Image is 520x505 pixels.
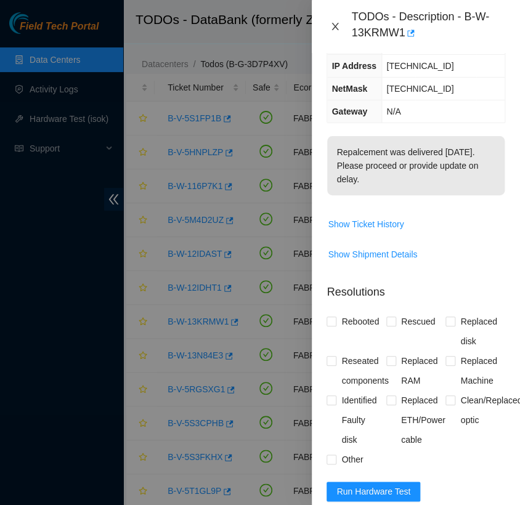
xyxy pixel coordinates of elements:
[328,217,404,231] span: Show Ticket History
[455,312,505,351] span: Replaced disk
[386,107,400,116] span: N/A
[327,482,420,501] button: Run Hardware Test
[336,390,386,450] span: Identified Faulty disk
[336,351,393,390] span: Reseated components
[331,61,376,71] span: IP Address
[330,22,340,31] span: close
[327,21,344,33] button: Close
[386,61,453,71] span: [TECHNICAL_ID]
[336,312,384,331] span: Rebooted
[336,485,410,498] span: Run Hardware Test
[328,248,417,261] span: Show Shipment Details
[351,10,505,43] div: TODOs - Description - B-W-13KRMW1
[327,214,404,234] button: Show Ticket History
[327,244,418,264] button: Show Shipment Details
[327,136,505,195] p: Repalcement was delivered [DATE]. Please proceed or provide update on delay.
[386,84,453,94] span: [TECHNICAL_ID]
[455,351,505,390] span: Replaced Machine
[331,107,367,116] span: Gateway
[327,274,505,301] p: Resolutions
[396,390,450,450] span: Replaced ETH/Power cable
[396,312,440,331] span: Rescued
[396,351,446,390] span: Replaced RAM
[331,84,367,94] span: NetMask
[336,450,368,469] span: Other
